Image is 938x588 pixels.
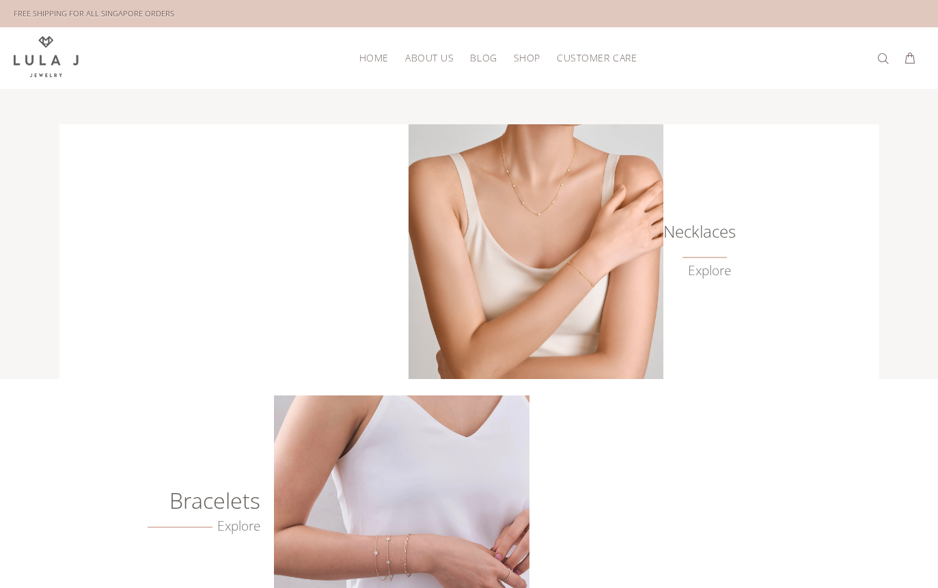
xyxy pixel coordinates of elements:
span: HOME [359,53,389,63]
span: Shop [514,53,540,63]
a: Blog [462,47,505,68]
span: About Us [405,53,454,63]
div: FREE SHIPPING FOR ALL SINGAPORE ORDERS [14,6,174,21]
a: Shop [506,47,549,68]
a: Explore [148,518,261,534]
span: Customer Care [557,53,637,63]
a: About Us [397,47,462,68]
a: Customer Care [549,47,637,68]
h6: Bracelets [106,494,260,507]
img: Lula J Gold Necklaces Collection [409,124,663,379]
span: Blog [470,53,497,63]
h6: Necklaces [663,225,731,238]
a: Explore [688,263,731,279]
a: HOME [351,47,397,68]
